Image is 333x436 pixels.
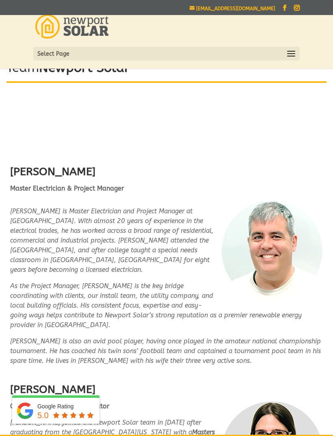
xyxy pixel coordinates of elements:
[37,49,69,59] span: Select Page
[37,402,95,410] div: Google Rating
[37,411,49,420] span: 5.0
[10,402,109,410] strong: Client and Program Coordinator
[10,337,321,364] em: [PERSON_NAME] is also an avid pool player, having once played in the amateur national championshi...
[10,282,302,329] em: As the Project Manager, [PERSON_NAME] is the key bridge coordinating with clients, our install te...
[10,165,95,178] strong: [PERSON_NAME]
[35,14,108,39] img: Newport Solar | Solar Energy Optimized.
[10,184,124,192] strong: Master Electrician & Project Manager
[10,383,95,396] strong: [PERSON_NAME]
[6,59,327,81] h1: Team
[221,200,323,302] img: Mark Cordeiro - Newport Solar
[10,207,214,273] em: [PERSON_NAME] is Master Electrician and Project Manager at [GEOGRAPHIC_DATA]. With almost 20 year...
[190,6,275,11] a: [EMAIL_ADDRESS][DOMAIN_NAME]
